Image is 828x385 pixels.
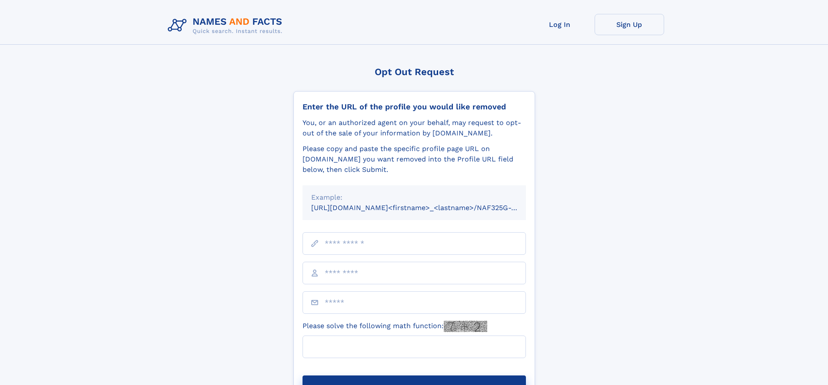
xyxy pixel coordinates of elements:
[595,14,664,35] a: Sign Up
[525,14,595,35] a: Log In
[293,66,535,77] div: Opt Out Request
[303,102,526,112] div: Enter the URL of the profile you would like removed
[303,118,526,138] div: You, or an authorized agent on your behalf, may request to opt-out of the sale of your informatio...
[311,204,542,212] small: [URL][DOMAIN_NAME]<firstname>_<lastname>/NAF325G-xxxxxxxx
[303,144,526,175] div: Please copy and paste the specific profile page URL on [DOMAIN_NAME] you want removed into the Pr...
[303,321,487,332] label: Please solve the following math function:
[311,192,517,203] div: Example:
[164,14,289,37] img: Logo Names and Facts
